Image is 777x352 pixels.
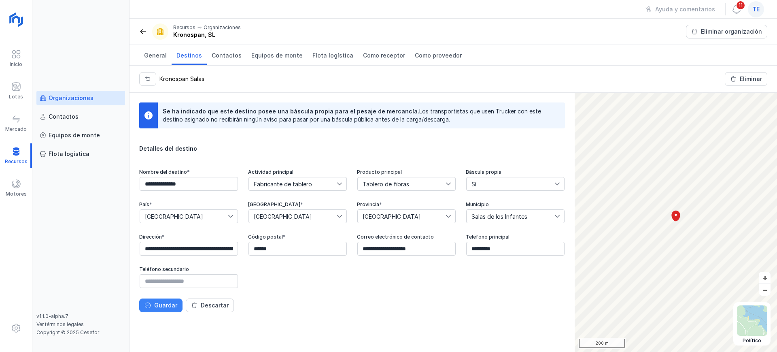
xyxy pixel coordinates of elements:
button: Ayuda y comentarios [640,2,720,16]
div: Teléfono secundario [139,266,238,272]
a: Destinos [172,45,207,65]
span: Como receptor [363,51,405,60]
img: political.webp [737,305,767,336]
a: Equipos de monte [36,128,125,143]
div: Correo electrónico de contacto [357,234,456,240]
span: 11 [736,0,745,10]
button: Descartar [186,299,234,312]
div: Teléfono principal [466,234,565,240]
span: Sí [467,177,554,190]
a: Flota logística [308,45,358,65]
span: España [140,210,228,223]
div: Recursos [173,24,195,31]
div: Kronospan Salas [159,75,204,83]
div: Provincia [357,201,456,207]
div: Copyright © 2025 Cesefor [36,329,125,336]
a: Equipos de monte [246,45,308,65]
span: Castilla y León [249,210,337,223]
button: Guardar [139,299,183,312]
button: Eliminar organización [686,25,767,38]
a: Organizaciones [36,91,125,105]
div: Nombre del destino [139,169,238,175]
div: País [139,201,238,207]
div: Lotes [9,94,23,100]
span: Equipos de monte [251,51,303,60]
span: Salas de los Infantes [467,210,554,223]
div: Flota logística [49,150,89,158]
div: v1.1.0-alpha.7 [36,313,125,320]
div: Dirección [139,234,238,240]
div: Kronospan, SL [173,31,241,39]
div: Mercado [5,126,27,132]
div: Descartar [201,301,229,309]
button: Eliminar [725,72,767,86]
span: Como proveedor [415,51,462,60]
div: Organizaciones [49,94,93,102]
span: Se ha indicado que este destino posee una báscula propia para el pesaje de mercancía. [163,108,419,115]
div: Político [737,337,767,344]
div: [GEOGRAPHIC_DATA] [248,201,347,207]
div: Código postal [248,234,347,240]
div: Detalles del destino [139,145,565,153]
div: Organizaciones [204,24,241,31]
div: Los transportistas que usen Trucker con este destino asignado no recibirán ningún aviso para pasa... [163,107,554,124]
div: Contactos [49,113,79,121]
span: te [752,5,760,13]
a: General [139,45,172,65]
div: Guardar [154,301,177,309]
a: Ver términos legales [36,321,84,327]
div: Ayuda y comentarios [655,5,715,13]
span: Tablero de fibras [358,177,446,190]
span: Burgos [358,210,446,223]
a: Como proveedor [410,45,467,65]
a: Contactos [36,109,125,124]
span: Fabricante de tablero [249,177,337,190]
div: Actividad principal [248,169,347,175]
div: Equipos de monte [49,131,100,139]
div: Báscula propia [466,169,565,175]
button: – [759,284,771,296]
a: Flota logística [36,147,125,161]
div: Motores [6,191,27,197]
div: Eliminar [740,75,762,83]
div: Eliminar organización [701,28,762,36]
div: Inicio [10,61,22,68]
a: Como receptor [358,45,410,65]
a: Contactos [207,45,246,65]
span: General [144,51,167,60]
span: Destinos [176,51,202,60]
button: + [759,272,771,284]
div: Producto principal [357,169,456,175]
span: Flota logística [312,51,353,60]
span: Contactos [212,51,242,60]
div: Municipio [466,201,565,207]
img: logoRight.svg [6,9,26,30]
